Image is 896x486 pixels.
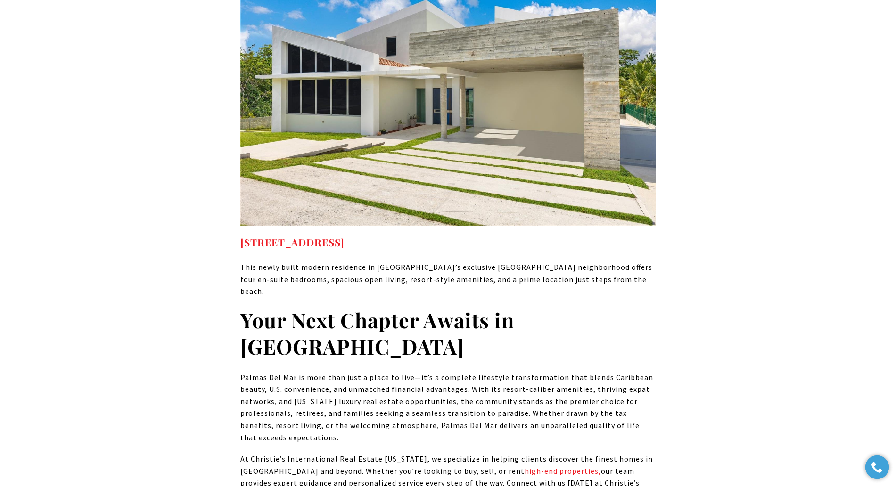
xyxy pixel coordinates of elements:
a: high-end properties, - open in a new tab [525,466,601,476]
p: Palmas Del Mar is more than just a place to live—it’s a complete lifestyle transformation that bl... [240,372,656,444]
strong: Your Next Chapter Awaits in [GEOGRAPHIC_DATA] [240,306,514,360]
a: 13 SURFSIDE RD HUMACAO PR, 00791 - open in a new tab [240,235,345,249]
strong: [STREET_ADDRESS] [240,235,345,249]
p: This newly built modern residence in [GEOGRAPHIC_DATA]’s exclusive [GEOGRAPHIC_DATA] neighborhood... [240,261,656,298]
